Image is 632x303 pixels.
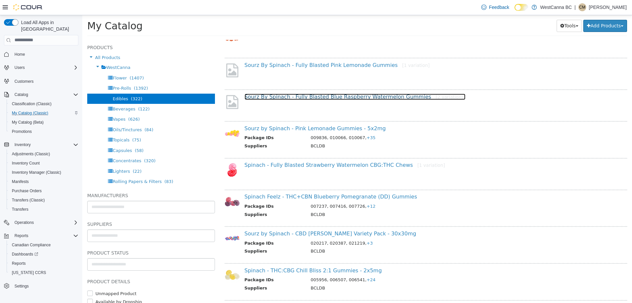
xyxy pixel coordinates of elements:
img: 150 [143,110,157,125]
a: Transfers [9,205,31,213]
span: Promotions [9,128,78,136]
th: Package IDs [162,119,224,128]
span: Customers [12,77,78,85]
span: Reports [12,261,26,266]
a: Dashboards [9,250,41,258]
span: Inventory Count [12,161,40,166]
button: Home [1,49,81,59]
a: Inventory Manager (Classic) [9,168,64,176]
a: Adjustments (Classic) [9,150,53,158]
span: 020217, 020387, 021219, [228,226,291,230]
span: WestCanna [24,50,48,55]
span: (320) [62,143,73,148]
p: WestCanna BC [540,3,572,11]
span: Home [14,52,25,57]
button: Purchase Orders [7,186,81,196]
span: My Catalog [5,5,60,16]
span: Transfers [9,205,78,213]
span: Manifests [12,179,29,184]
img: Cova [13,4,43,11]
button: My Catalog (Beta) [7,118,81,127]
a: Sourz By Spinach - Fully Blasted Pink Lemonade Gummies[1 variation] [162,47,348,53]
span: Inventory [12,141,78,149]
button: Inventory Manager (Classic) [7,168,81,177]
a: Dashboards [7,250,81,259]
span: Canadian Compliance [9,241,78,249]
span: Adjustments (Classic) [12,151,50,157]
span: 005956, 006507, 006541, [228,262,293,267]
th: Suppliers [162,128,224,136]
button: Classification (Classic) [7,99,81,108]
label: Available by Dropship [12,284,60,290]
button: Canadian Compliance [7,240,81,250]
button: Promotions [7,127,81,136]
a: Purchase Orders [9,187,44,195]
small: [2 variations] [353,79,383,84]
img: missing-image.png [143,79,157,95]
span: +12 [284,189,293,194]
span: Purchase Orders [12,188,42,194]
button: Tools [474,5,500,17]
p: [PERSON_NAME] [589,3,627,11]
h5: Product Details [5,262,133,270]
button: My Catalog (Classic) [7,108,81,118]
span: Flower [30,60,44,65]
h5: Products [5,28,133,36]
span: My Catalog (Beta) [9,118,78,126]
button: Manifests [7,177,81,186]
span: +24 [284,262,293,267]
button: Add Products [501,5,545,17]
td: BCLDB [224,233,530,241]
span: My Catalog (Beta) [12,120,44,125]
th: Package IDs [162,188,224,196]
span: Canadian Compliance [12,242,51,248]
span: (75) [50,122,59,127]
button: Inventory [1,140,81,149]
div: Conrad MacDonald [578,3,586,11]
span: My Catalog (Classic) [12,110,48,116]
td: BCLDB [224,128,530,136]
h5: Manufacturers [5,176,133,184]
span: Beverages [30,91,53,96]
span: (1407) [47,60,62,65]
span: CM [579,3,586,11]
span: Vapes [30,102,43,106]
span: Lighters [30,154,48,159]
button: Reports [12,232,31,240]
span: Reports [14,233,28,238]
span: 007237, 007416, 007726, [228,189,293,194]
a: Reports [9,259,28,267]
a: Canadian Compliance [9,241,53,249]
span: Users [14,65,25,70]
span: (626) [46,102,58,106]
span: Feedback [489,4,509,11]
a: [US_STATE] CCRS [9,269,49,277]
a: My Catalog (Beta) [9,118,46,126]
span: (84) [62,112,71,117]
span: Capsules [30,133,50,138]
small: [1 variation] [320,47,348,53]
span: Washington CCRS [9,269,78,277]
a: Sourz by Spinach - CBD [PERSON_NAME] Variety Pack - 30x30mg [162,215,334,222]
th: Suppliers [162,196,224,204]
button: Operations [1,218,81,227]
button: Reports [7,259,81,268]
a: Transfers (Classic) [9,196,47,204]
span: Classification (Classic) [12,101,52,106]
button: Transfers [7,205,81,214]
span: Users [12,64,78,72]
img: 150 [143,216,157,230]
span: +35 [284,120,293,125]
span: Reports [9,259,78,267]
button: Operations [12,219,37,227]
button: Catalog [12,91,31,99]
button: Settings [1,281,81,291]
span: Home [12,50,78,58]
button: Adjustments (Classic) [7,149,81,159]
button: Users [12,64,27,72]
span: (322) [48,81,60,86]
span: Topicals [30,122,47,127]
span: Inventory Manager (Classic) [12,170,61,175]
a: Settings [12,282,31,290]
